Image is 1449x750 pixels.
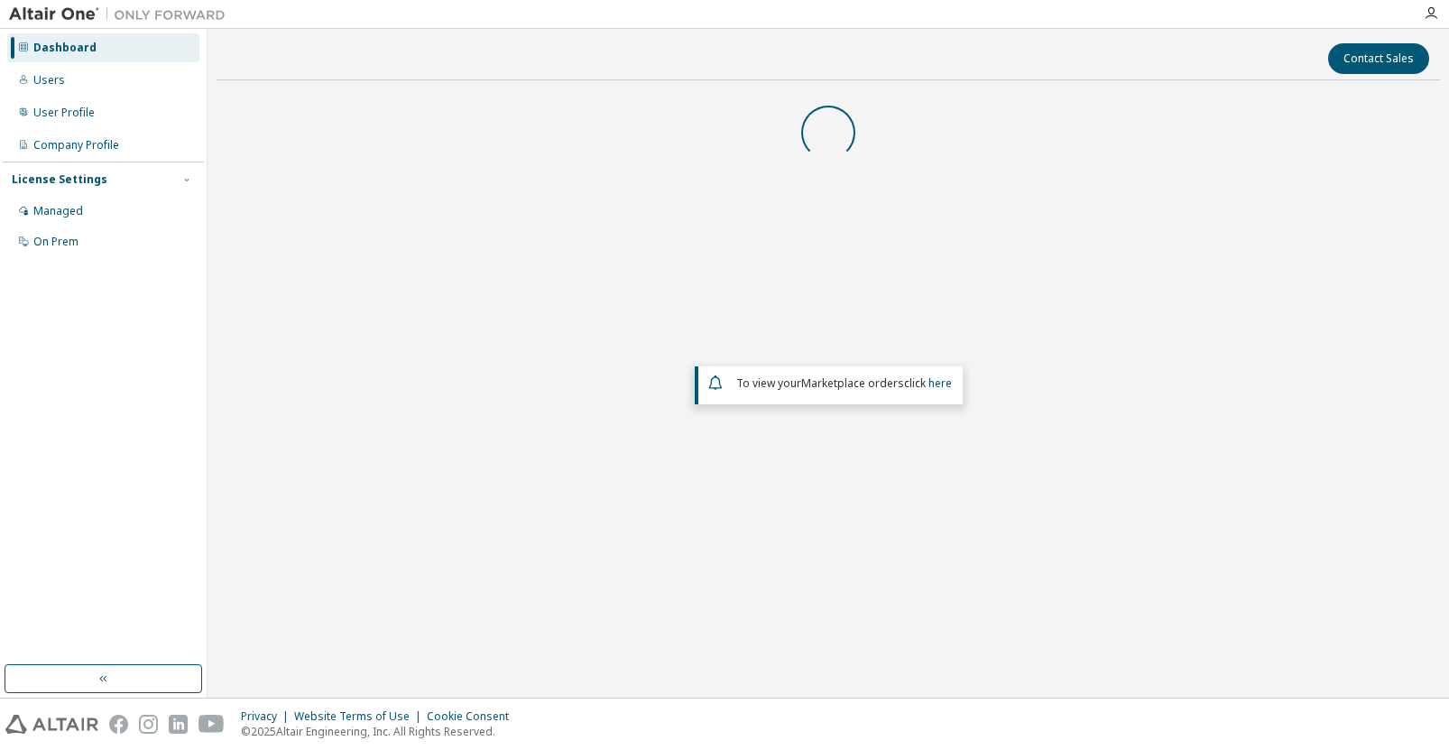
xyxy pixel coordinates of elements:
img: linkedin.svg [169,715,188,734]
div: License Settings [12,172,107,187]
img: Altair One [9,5,235,23]
div: Cookie Consent [427,709,520,724]
div: Users [33,73,65,88]
div: Privacy [241,709,294,724]
div: Managed [33,204,83,218]
p: © 2025 Altair Engineering, Inc. All Rights Reserved. [241,724,520,739]
a: here [928,375,952,391]
button: Contact Sales [1328,43,1429,74]
div: Website Terms of Use [294,709,427,724]
img: youtube.svg [198,715,225,734]
img: instagram.svg [139,715,158,734]
span: To view your click [736,375,952,391]
img: altair_logo.svg [5,715,98,734]
em: Marketplace orders [801,375,904,391]
div: Company Profile [33,138,119,153]
div: User Profile [33,106,95,120]
img: facebook.svg [109,715,128,734]
div: Dashboard [33,41,97,55]
div: On Prem [33,235,78,249]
